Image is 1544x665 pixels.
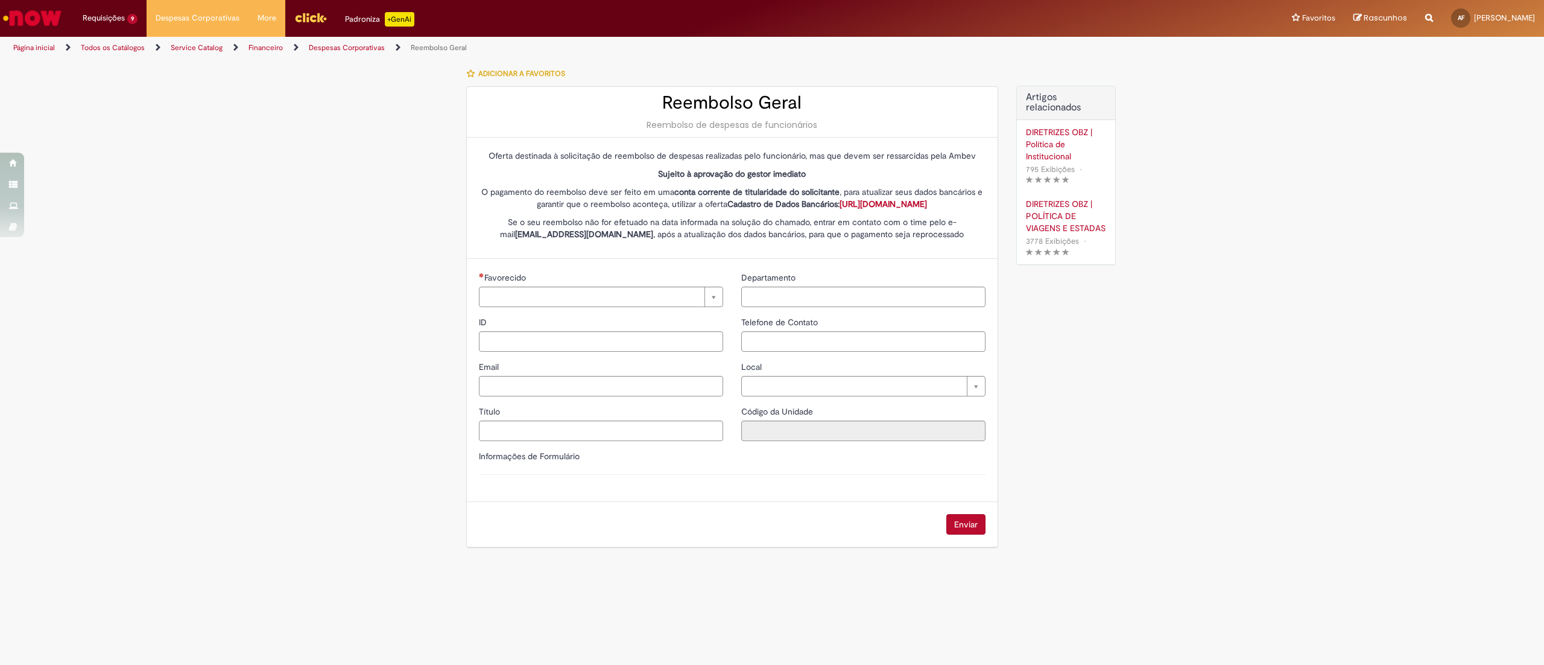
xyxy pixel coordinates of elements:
a: Página inicial [13,43,55,52]
a: Limpar campo Local [741,376,986,396]
button: Enviar [946,514,986,535]
span: [PERSON_NAME] [1474,13,1535,23]
img: ServiceNow [1,6,63,30]
span: Requisições [83,12,125,24]
span: AF [1458,14,1464,22]
img: click_logo_yellow_360x200.png [294,8,327,27]
p: +GenAi [385,12,414,27]
label: Informações de Formulário [479,451,580,462]
ul: Trilhas de página [9,37,1020,59]
a: DIRETRIZES OBZ | POLÍTICA DE VIAGENS E ESTADAS [1026,198,1106,234]
a: Todos os Catálogos [81,43,145,52]
span: Despesas Corporativas [156,12,239,24]
input: ID [479,331,723,352]
p: Oferta destinada à solicitação de reembolso de despesas realizadas pelo funcionário, mas que deve... [479,150,986,162]
a: Despesas Corporativas [309,43,385,52]
span: 3778 Exibições [1026,236,1079,246]
span: More [258,12,276,24]
input: Código da Unidade [741,421,986,441]
span: Necessários [479,273,484,278]
span: Departamento [741,272,798,283]
a: Limpar campo Favorecido [479,287,723,307]
strong: Sujeito à aprovação do gestor imediato [658,168,806,179]
span: • [1081,233,1089,249]
span: Local [741,361,764,372]
a: Reembolso Geral [411,43,467,52]
span: Favoritos [1302,12,1335,24]
p: O pagamento do reembolso deve ser feito em uma , para atualizar seus dados bancários e garantir q... [479,186,986,210]
span: ID [479,317,489,328]
span: Rascunhos [1364,12,1407,24]
strong: Cadastro de Dados Bancários: [727,199,927,209]
input: Título [479,421,723,441]
span: Adicionar a Favoritos [478,69,565,78]
span: Necessários - Favorecido [484,272,528,283]
label: Somente leitura - Código da Unidade [741,406,815,418]
span: Email [479,361,501,372]
input: Telefone de Contato [741,331,986,352]
input: Email [479,376,723,396]
button: Adicionar a Favoritos [466,61,572,86]
a: DIRETRIZES OBZ | Política de Institucional [1026,126,1106,162]
span: Título [479,406,502,417]
span: 795 Exibições [1026,164,1075,174]
h2: Reembolso Geral [479,93,986,113]
input: Departamento [741,287,986,307]
div: Reembolso de despesas de funcionários [479,119,986,131]
span: Telefone de Contato [741,317,820,328]
span: Somente leitura - Código da Unidade [741,406,815,417]
h3: Artigos relacionados [1026,92,1106,113]
p: Se o seu reembolso não for efetuado na data informada na solução do chamado, entrar em contato co... [479,216,986,240]
strong: [EMAIL_ADDRESS][DOMAIN_NAME] [515,229,653,240]
span: 9 [127,14,138,24]
a: [URL][DOMAIN_NAME] [840,199,927,209]
a: Rascunhos [1353,13,1407,24]
strong: conta corrente de titularidade do solicitante [674,186,840,197]
div: Padroniza [345,12,414,27]
a: Service Catalog [171,43,223,52]
span: • [1077,161,1084,177]
a: Financeiro [248,43,283,52]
